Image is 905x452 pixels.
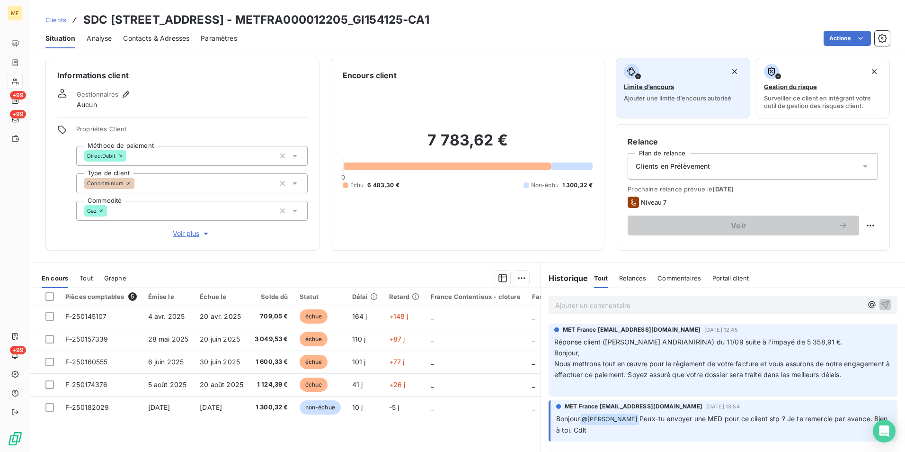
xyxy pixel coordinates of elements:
span: Non-échu [531,181,559,190]
div: France Contentieux - cloture [431,293,521,300]
span: Aucun [77,100,97,109]
span: +99 [10,91,26,99]
span: Niveau 7 [641,199,666,206]
span: DirectDebit [87,153,116,159]
span: 709,05 € [255,312,288,321]
span: 6 483,30 € [367,181,399,190]
span: Portail client [712,274,749,282]
span: Limite d’encours [624,83,674,90]
span: 20 avr. 2025 [200,312,241,320]
span: [DATE] 12:45 [704,327,738,333]
span: Tout [594,274,608,282]
span: 10 j [352,403,363,411]
span: 1 124,39 € [255,380,288,389]
span: Commentaires [657,274,701,282]
span: échue [300,332,328,346]
span: Nous mettrons tout en œuvre pour le règlement de votre facture et vous assurons de notre engageme... [554,360,892,379]
span: [DATE] [200,403,222,411]
span: Gestionnaires [77,90,118,98]
span: +87 j [389,335,405,343]
span: MET France [EMAIL_ADDRESS][DOMAIN_NAME] [565,402,702,411]
span: Clients en Prélèvement [636,162,710,171]
span: _ [431,312,434,320]
span: _ [431,403,434,411]
span: 1 300,32 € [255,403,288,412]
span: MET France [EMAIL_ADDRESS][DOMAIN_NAME] [563,325,701,334]
span: Peux-tu envoyer une MED pour ce client stp ? Je te remercie par avance. Bien à toi. Cdlt [556,415,890,434]
span: Tout [80,274,93,282]
span: Bonjour [556,415,580,423]
button: Voir [628,216,859,235]
span: Surveiller ce client en intégrant votre outil de gestion des risques client. [764,94,882,109]
span: 1 600,33 € [255,357,288,367]
span: Prochaine relance prévue le [628,185,878,193]
span: F-250157339 [65,335,108,343]
span: Propriétés Client [76,125,308,138]
div: Pièces comptables [65,292,137,301]
span: Situation [45,34,75,43]
span: Ajouter une limite d’encours autorisé [624,94,731,102]
span: 20 juin 2025 [200,335,240,343]
span: F-250174376 [65,380,108,389]
div: Délai [352,293,378,300]
span: Condominium [87,181,124,186]
span: +99 [10,110,26,118]
span: Voir plus [173,229,211,238]
span: _ [532,358,535,366]
span: -5 j [389,403,399,411]
span: +148 j [389,312,408,320]
span: Voir [639,222,838,229]
span: +99 [10,346,26,354]
span: échue [300,309,328,324]
div: Facture / Echéancier [532,293,597,300]
span: [DATE] [148,403,170,411]
span: Gaz [87,208,97,214]
div: Open Intercom Messenger [873,420,896,443]
span: Réponse client ([PERSON_NAME] ANDRIANIRINA) du 11/09 suite à l'impayé de 5 358,91 €. [554,338,843,346]
span: _ [532,380,535,389]
div: Retard [389,293,419,300]
span: non-échue [300,400,341,415]
span: 6 juin 2025 [148,358,184,366]
span: _ [532,403,535,411]
span: 5 [128,292,137,301]
span: En cours [42,274,68,282]
h6: Relance [628,136,878,147]
button: Voir plus [76,228,308,239]
span: échue [300,355,328,369]
div: Statut [300,293,341,300]
span: +26 j [389,380,406,389]
div: Émise le [148,293,189,300]
input: Ajouter une valeur [107,207,115,215]
a: Clients [45,15,66,25]
div: Échue le [200,293,243,300]
div: Solde dû [255,293,288,300]
h3: SDC [STREET_ADDRESS] - METFRA000012205_GI154125-CA1 [83,11,429,28]
h2: 7 783,62 € [343,131,593,159]
span: Bonjour, [554,349,579,357]
span: @ [PERSON_NAME] [580,414,639,425]
button: Gestion du risqueSurveiller ce client en intégrant votre outil de gestion des risques client. [756,58,890,118]
div: ME [8,6,23,21]
span: _ [431,335,434,343]
span: 3 049,53 € [255,334,288,344]
span: 164 j [352,312,367,320]
span: 5 août 2025 [148,380,187,389]
span: 0 [341,173,345,181]
button: Limite d’encoursAjouter une limite d’encours autorisé [616,58,750,118]
h6: Informations client [57,70,308,81]
span: 20 août 2025 [200,380,243,389]
span: 41 j [352,380,363,389]
span: Échu [350,181,364,190]
span: échue [300,378,328,392]
span: Analyse [87,34,112,43]
img: Logo LeanPay [8,431,23,446]
span: _ [532,312,535,320]
span: 1 300,32 € [562,181,593,190]
span: Graphe [104,274,126,282]
span: Clients [45,16,66,24]
button: Actions [824,31,871,46]
span: 30 juin 2025 [200,358,240,366]
span: _ [532,335,535,343]
input: Ajouter une valeur [126,152,134,160]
